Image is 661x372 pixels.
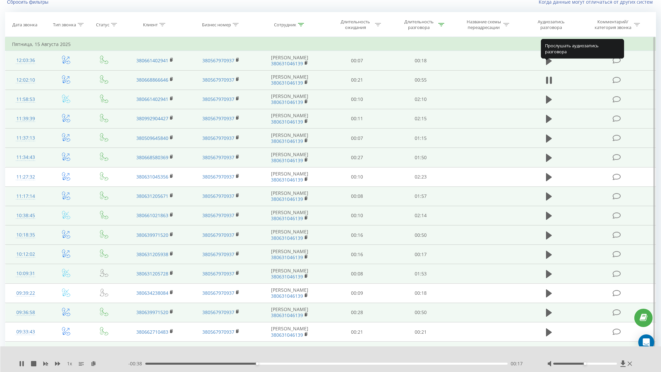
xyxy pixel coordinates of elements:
a: 380567970937 [202,212,234,218]
td: [PERSON_NAME] [254,129,325,148]
div: Статус [96,22,109,28]
a: 380567970937 [202,57,234,64]
a: 380567970937 [202,96,234,102]
span: - 00:38 [128,360,145,367]
td: 00:15 [325,342,389,361]
a: 380509645840 [136,135,168,141]
a: 380631205671 [136,193,168,199]
td: [PERSON_NAME] [254,90,325,109]
div: 12:02:10 [12,74,39,87]
td: [PERSON_NAME] [254,206,325,225]
a: 380567970937 [202,309,234,315]
td: 02:14 [389,206,453,225]
td: 00:27 [325,148,389,167]
td: [PERSON_NAME] [254,70,325,90]
td: 01:50 [389,148,453,167]
a: 380631046139 [271,273,303,280]
a: 380567970937 [202,174,234,180]
span: 1 x [67,360,72,367]
a: 380631045356 [136,174,168,180]
div: Open Intercom Messenger [638,334,654,350]
div: 11:17:14 [12,190,39,203]
td: 01:15 [389,129,453,148]
a: 380631046139 [271,177,303,183]
div: Аудиозапись разговора [530,19,573,30]
div: 12:03:36 [12,54,39,67]
a: 380992904427 [136,115,168,122]
a: 380631205938 [136,251,168,257]
td: 00:21 [325,70,389,90]
td: [PERSON_NAME] [254,109,325,128]
a: 380631046139 [271,119,303,125]
td: 00:07 [325,51,389,70]
td: 00:08 [325,264,389,283]
a: 380661402941 [136,57,168,64]
td: 00:07 [325,129,389,148]
td: [PERSON_NAME] [254,148,325,167]
td: 00:21 [325,322,389,342]
a: 380661021863 [136,212,168,218]
a: 380631046139 [271,157,303,164]
td: 00:50 [389,225,453,245]
div: 11:37:13 [12,132,39,145]
td: 00:16 [325,245,389,264]
div: 09:33:43 [12,325,39,338]
td: [PERSON_NAME] [254,283,325,303]
td: 00:18 [389,51,453,70]
a: 380661402941 [136,96,168,102]
a: 380662710483 [136,329,168,335]
td: 00:21 [389,322,453,342]
a: 380567970937 [202,270,234,277]
a: 380567970937 [202,154,234,161]
a: 380567970937 [202,251,234,257]
td: [PERSON_NAME] [254,225,325,245]
td: [PERSON_NAME] [254,167,325,186]
a: 380631046139 [271,196,303,202]
div: Длительность ожидания [338,19,373,30]
a: 380567970937 [202,135,234,141]
a: 380631046139 [271,138,303,144]
a: 380668580369 [136,154,168,161]
a: 380634238084 [136,290,168,296]
div: Название схемы переадресации [466,19,502,30]
div: Accessibility label [584,362,587,365]
td: 00:10 [325,167,389,186]
div: Прослушать аудиозапись разговора [541,39,624,59]
div: Accessibility label [256,362,258,365]
td: 00:11 [325,109,389,128]
td: 00:28 [325,303,389,322]
a: 380639971520 [136,232,168,238]
div: 10:38:45 [12,209,39,222]
div: 09:36:58 [12,306,39,319]
a: 380631046139 [271,254,303,260]
a: 380567970937 [202,193,234,199]
a: 380631046139 [271,99,303,105]
div: Клиент [143,22,158,28]
a: 380631046139 [271,235,303,241]
td: 02:23 [389,167,453,186]
div: 11:39:39 [12,112,39,125]
div: Дата звонка [12,22,37,28]
div: 10:12:02 [12,248,39,261]
td: 00:09 [325,283,389,303]
a: 380668866646 [136,77,168,83]
a: 380631046139 [271,293,303,299]
div: Комментарий/категория звонка [593,19,632,30]
a: 380567970937 [202,290,234,296]
div: 10:09:31 [12,267,39,280]
div: Сотрудник [274,22,296,28]
td: 00:08 [325,186,389,206]
td: 01:57 [389,186,453,206]
div: 09:32:36 [12,345,39,358]
div: 11:58:53 [12,93,39,106]
td: 00:32 [389,342,453,361]
td: 00:10 [325,206,389,225]
td: 00:16 [325,225,389,245]
a: 380631205728 [136,270,168,277]
div: 09:39:22 [12,287,39,300]
td: 00:17 [389,245,453,264]
td: [PERSON_NAME] [254,342,325,361]
td: [PERSON_NAME] [254,51,325,70]
div: 11:34:43 [12,151,39,164]
a: 380567970937 [202,77,234,83]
